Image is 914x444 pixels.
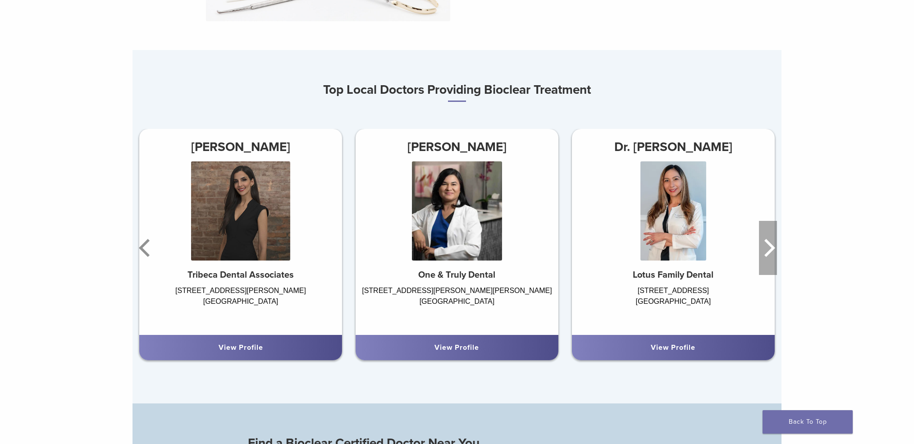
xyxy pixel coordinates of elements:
a: View Profile [219,343,263,352]
strong: One & Truly Dental [418,270,495,280]
h3: Top Local Doctors Providing Bioclear Treatment [133,79,781,102]
a: View Profile [651,343,695,352]
div: [STREET_ADDRESS][PERSON_NAME] [GEOGRAPHIC_DATA] [139,285,342,326]
div: [STREET_ADDRESS][PERSON_NAME][PERSON_NAME] [GEOGRAPHIC_DATA] [356,285,558,326]
a: Back To Top [763,410,853,434]
button: Next [759,221,777,275]
h3: [PERSON_NAME] [139,136,342,158]
a: View Profile [434,343,479,352]
h3: Dr. [PERSON_NAME] [572,136,775,158]
button: Previous [137,221,155,275]
strong: Tribeca Dental Associates [187,270,294,280]
img: Dr. Chitvan Gupta [412,161,502,261]
img: Dr. Alejandra Sanchez [640,161,706,261]
div: [STREET_ADDRESS] [GEOGRAPHIC_DATA] [572,285,775,326]
strong: Lotus Family Dental [633,270,713,280]
h3: [PERSON_NAME] [356,136,558,158]
img: Dr. Sara Shahi [191,161,290,261]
